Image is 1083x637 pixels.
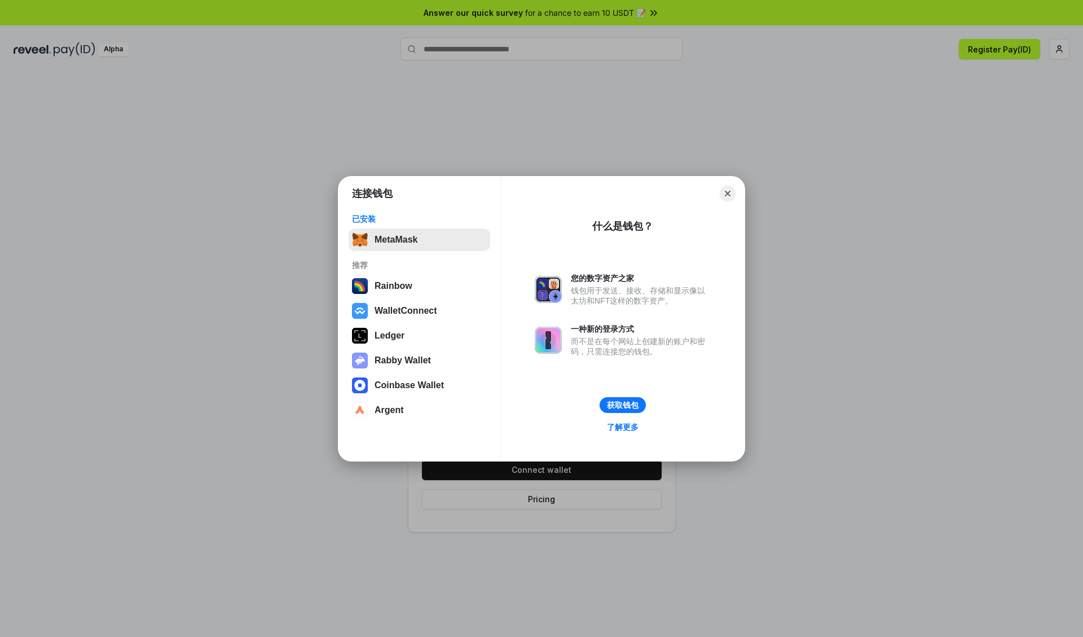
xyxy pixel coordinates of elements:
[352,377,368,393] img: svg+xml,%3Csvg%20width%3D%2228%22%20height%3D%2228%22%20viewBox%3D%220%200%2028%2028%22%20fill%3D...
[375,306,437,316] div: WalletConnect
[375,355,431,366] div: Rabby Wallet
[349,275,490,297] button: Rainbow
[375,281,412,291] div: Rainbow
[607,422,639,432] div: 了解更多
[349,324,490,347] button: Ledger
[600,420,645,434] a: 了解更多
[600,397,646,413] button: 获取钱包
[349,349,490,372] button: Rabby Wallet
[352,328,368,344] img: svg+xml,%3Csvg%20xmlns%3D%22http%3A%2F%2Fwww.w3.org%2F2000%2Fsvg%22%20width%3D%2228%22%20height%3...
[592,219,653,233] div: 什么是钱包？
[535,327,562,354] img: svg+xml,%3Csvg%20xmlns%3D%22http%3A%2F%2Fwww.w3.org%2F2000%2Fsvg%22%20fill%3D%22none%22%20viewBox...
[349,374,490,397] button: Coinbase Wallet
[535,276,562,303] img: svg+xml,%3Csvg%20xmlns%3D%22http%3A%2F%2Fwww.w3.org%2F2000%2Fsvg%22%20fill%3D%22none%22%20viewBox...
[571,324,711,334] div: 一种新的登录方式
[375,331,404,341] div: Ledger
[571,336,711,357] div: 而不是在每个网站上创建新的账户和密码，只需连接您的钱包。
[352,187,393,200] h1: 连接钱包
[352,353,368,368] img: svg+xml,%3Csvg%20xmlns%3D%22http%3A%2F%2Fwww.w3.org%2F2000%2Fsvg%22%20fill%3D%22none%22%20viewBox...
[352,214,487,224] div: 已安装
[375,380,444,390] div: Coinbase Wallet
[352,232,368,248] img: svg+xml,%3Csvg%20fill%3D%22none%22%20height%3D%2233%22%20viewBox%3D%220%200%2035%2033%22%20width%...
[571,273,711,283] div: 您的数字资产之家
[375,405,404,415] div: Argent
[349,300,490,322] button: WalletConnect
[352,278,368,294] img: svg+xml,%3Csvg%20width%3D%22120%22%20height%3D%22120%22%20viewBox%3D%220%200%20120%20120%22%20fil...
[352,303,368,319] img: svg+xml,%3Csvg%20width%3D%2228%22%20height%3D%2228%22%20viewBox%3D%220%200%2028%2028%22%20fill%3D...
[720,186,736,201] button: Close
[607,400,639,410] div: 获取钱包
[352,402,368,418] img: svg+xml,%3Csvg%20width%3D%2228%22%20height%3D%2228%22%20viewBox%3D%220%200%2028%2028%22%20fill%3D...
[375,235,417,245] div: MetaMask
[349,229,490,251] button: MetaMask
[571,285,711,306] div: 钱包用于发送、接收、存储和显示像以太坊和NFT这样的数字资产。
[349,399,490,421] button: Argent
[352,260,487,270] div: 推荐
